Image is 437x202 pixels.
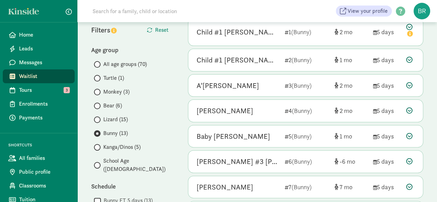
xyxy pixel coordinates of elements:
div: A’Myah West [197,80,259,91]
span: Messages [19,58,69,67]
a: Leads [3,42,75,56]
div: 5 days [373,182,401,192]
div: [object Object] [334,182,368,192]
span: Public profile [19,168,69,176]
span: Turtle (1) [103,74,124,82]
div: [object Object] [334,132,368,141]
div: 3 [285,81,329,90]
div: 5 days [373,157,401,166]
span: 7 [340,183,352,191]
div: [object Object] [334,106,368,115]
span: Waitlist [19,72,69,80]
span: (Bunny) [292,107,312,115]
span: Kanga/Dinos (5) [103,143,141,151]
div: [object Object] [334,27,368,37]
span: 3 [64,87,70,93]
span: (Bunny) [292,81,312,89]
div: 5 days [373,55,401,65]
div: Child #1 Clark [197,55,279,66]
span: (Bunny) [292,132,312,140]
div: 5 days [373,81,401,90]
span: 2 [340,28,352,36]
div: 5 days [373,27,401,37]
span: Home [19,31,69,39]
span: (Bunny) [291,28,311,36]
span: (Bunny) [292,157,312,165]
div: 6 [285,157,329,166]
span: 1 [340,132,352,140]
span: 2 [340,81,352,89]
span: Payments [19,114,69,122]
span: -6 [340,157,355,165]
span: Classrooms [19,182,69,190]
a: Classrooms [3,179,75,193]
a: Public profile [3,165,75,179]
span: All age groups (70) [103,60,147,68]
span: Tours [19,86,69,94]
a: Enrollments [3,97,75,111]
div: Baby Burton [197,131,270,142]
span: (Bunny) [292,56,312,64]
span: Enrollments [19,100,69,108]
span: Bunny (13) [103,129,128,137]
div: William Fabian Romero [197,105,253,116]
span: Leads [19,45,69,53]
span: View your profile [348,7,388,15]
span: Reset [155,26,169,34]
div: Khalani Reed [197,182,253,193]
div: 5 [285,132,329,141]
div: [object Object] [334,81,368,90]
span: All families [19,154,69,162]
div: Olson #3 Olson [197,156,279,167]
div: Schedule [91,182,174,191]
div: [object Object] [334,55,368,65]
div: 5 days [373,132,401,141]
a: Waitlist [3,69,75,83]
div: Filters [91,25,133,35]
span: School Age ([DEMOGRAPHIC_DATA]) [103,157,174,173]
span: Monkey (3) [103,88,130,96]
a: All families [3,151,75,165]
div: 2 [285,55,329,65]
span: 1 [340,56,352,64]
span: 2 [340,107,352,115]
span: (Bunny) [292,183,312,191]
div: [object Object] [334,157,368,166]
iframe: Chat Widget [402,169,437,202]
a: Home [3,28,75,42]
a: Tours 3 [3,83,75,97]
div: 1 [285,27,329,37]
input: Search for a family, child or location [88,4,282,18]
div: 5 days [373,106,401,115]
a: Payments [3,111,75,125]
div: 4 [285,106,329,115]
div: Child #1 Proeber [197,27,279,38]
div: 7 [285,182,329,192]
span: Lizard (15) [103,115,128,124]
a: View your profile [336,6,392,17]
a: Messages [3,56,75,69]
div: Age group [91,45,174,55]
button: Reset [141,23,174,37]
span: Bear (6) [103,102,122,110]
